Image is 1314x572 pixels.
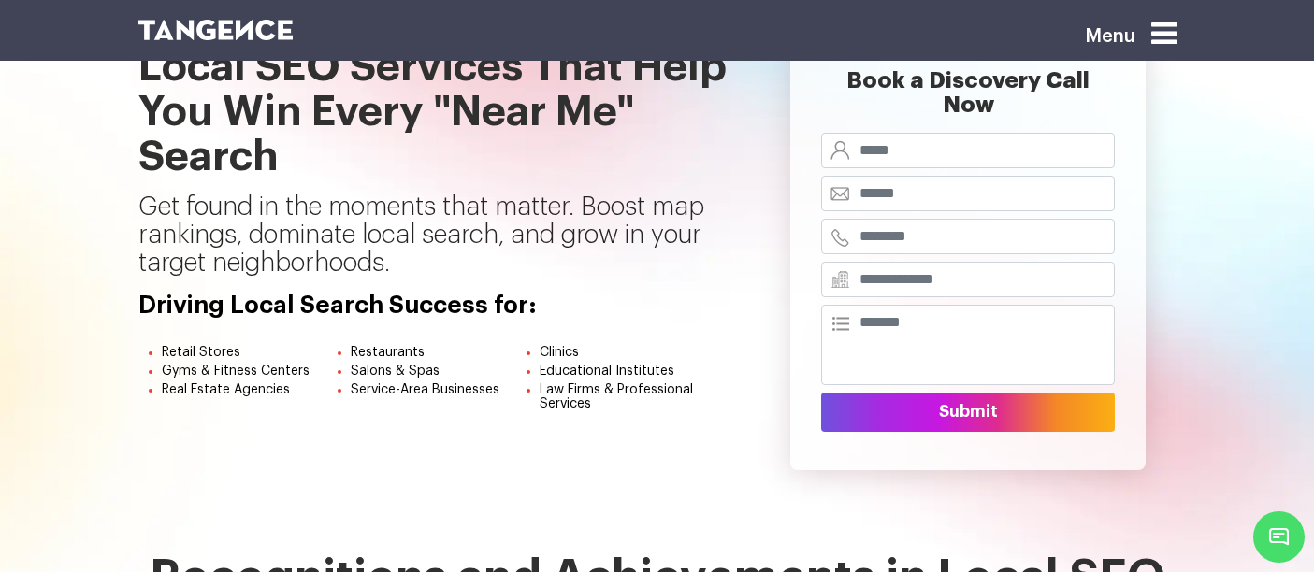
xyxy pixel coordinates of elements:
h4: Driving Local Search Success for: [138,293,732,320]
span: Restaurants [351,346,425,359]
p: Get found in the moments that matter. Boost map rankings, dominate local search, and grow in your... [138,193,732,293]
span: Salons & Spas [351,365,440,378]
h2: Book a Discovery Call Now [821,68,1115,133]
span: Educational Institutes [540,365,674,378]
span: Chat Widget [1253,511,1305,563]
span: Clinics [540,346,579,359]
span: Law Firms & Professional Services [540,383,693,410]
span: Gyms & Fitness Centers [162,365,310,378]
img: logo SVG [138,20,294,40]
span: Service-Area Businesses [351,383,499,396]
span: Real Estate Agencies [162,383,290,396]
span: Retail Stores [162,346,240,359]
button: Submit [821,393,1115,432]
